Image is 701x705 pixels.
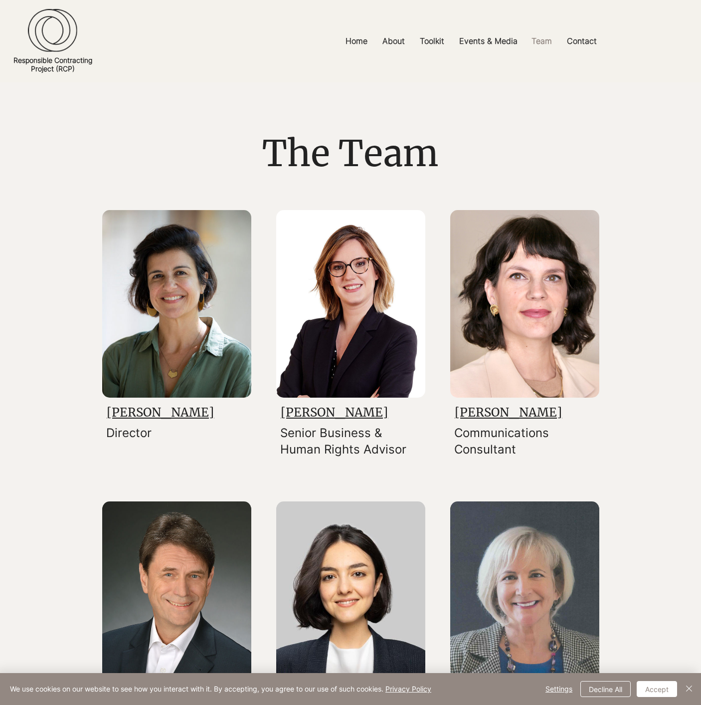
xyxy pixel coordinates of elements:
[452,30,524,52] a: Events & Media
[415,30,449,52] p: Toolkit
[10,685,431,694] span: We use cookies on our website to see how you interact with it. By accepting, you agree to our use...
[455,405,562,420] a: [PERSON_NAME]
[242,30,701,52] nav: Site
[562,30,602,52] p: Contact
[280,425,414,458] p: Senior Business & Human Rights Advisor
[338,30,375,52] a: Home
[683,681,695,697] button: Close
[526,30,557,52] p: Team
[545,682,572,697] span: Settings
[262,131,439,176] span: The Team
[454,30,523,52] p: Events & Media
[281,405,388,420] a: [PERSON_NAME]
[106,426,152,440] span: Director
[524,30,559,52] a: Team
[412,30,452,52] a: Toolkit
[580,681,631,697] button: Decline All
[276,501,425,689] img: 83098de8-cc6d-4456-b5e9-9bd46f48a7ad.jpg
[454,425,588,458] p: Communications Consultant
[559,30,604,52] a: Contact
[107,405,214,420] a: [PERSON_NAME]
[341,30,372,52] p: Home
[637,681,677,697] button: Accept
[375,30,412,52] a: About
[683,683,695,695] img: Close
[377,30,410,52] p: About
[385,685,431,693] a: Privacy Policy
[276,210,425,398] img: Claire Bright_edited.jpg
[450,210,599,398] img: elizabeth_cline.JPG
[13,56,92,73] a: Responsible ContractingProject (RCP)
